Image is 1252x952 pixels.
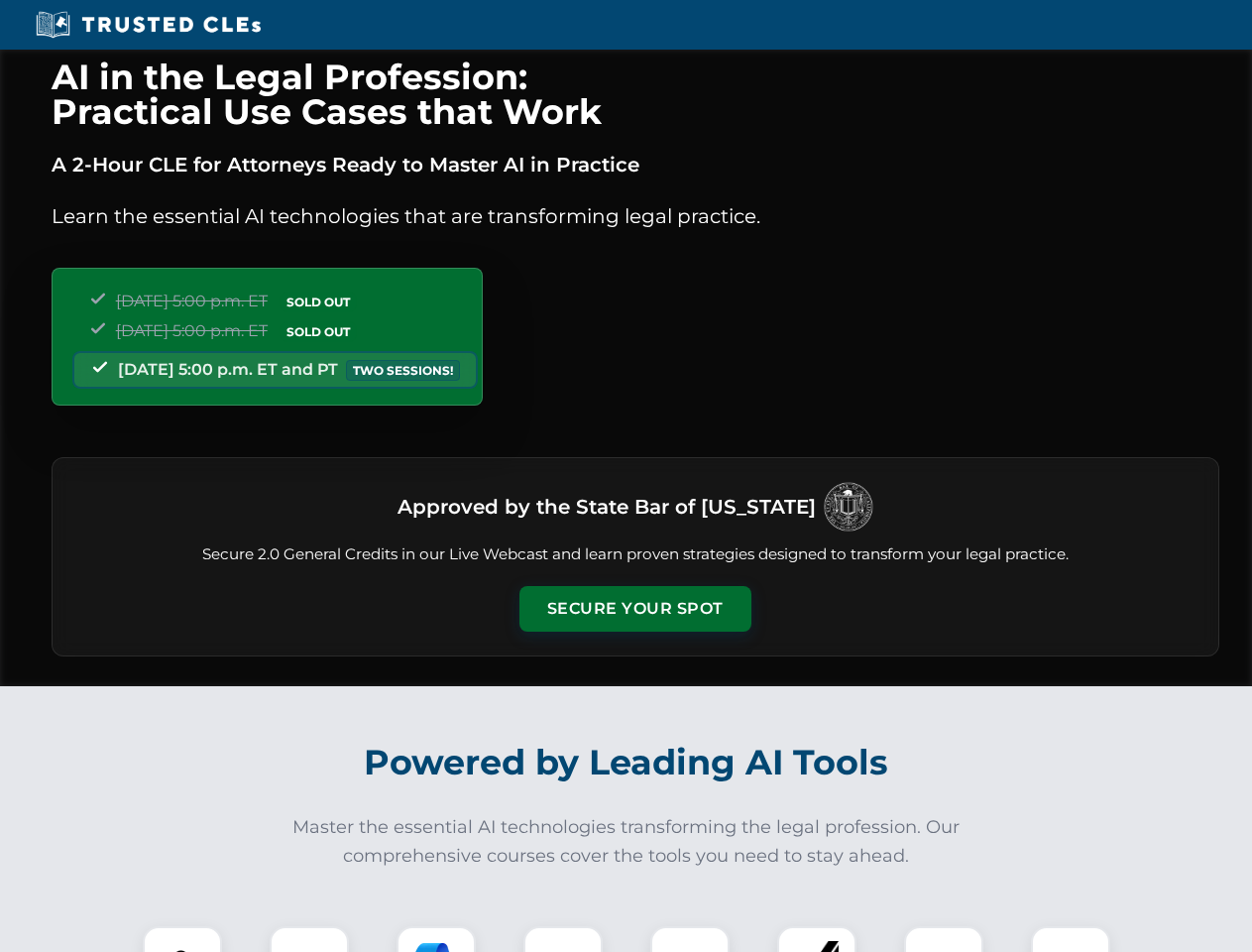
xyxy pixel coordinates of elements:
span: [DATE] 5:00 p.m. ET [116,321,268,340]
p: Master the essential AI technologies transforming the legal profession. Our comprehensive courses... [280,813,973,871]
span: SOLD OUT [280,292,357,312]
p: Secure 2.0 General Credits in our Live Webcast and learn proven strategies designed to transform ... [76,543,1195,566]
h1: AI in the Legal Profession: Practical Use Cases that Work [52,59,1219,129]
img: Logo [824,482,873,532]
img: Trusted CLEs [30,10,267,40]
span: [DATE] 5:00 p.m. ET [116,292,268,310]
span: SOLD OUT [280,321,357,342]
p: Learn the essential AI technologies that are transforming legal practice. [52,200,1219,232]
h2: Powered by Leading AI Tools [77,728,1176,797]
p: A 2-Hour CLE for Attorneys Ready to Master AI in Practice [52,149,1219,180]
h3: Approved by the State Bar of [US_STATE] [398,489,816,525]
button: Secure Your Spot [519,586,751,632]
